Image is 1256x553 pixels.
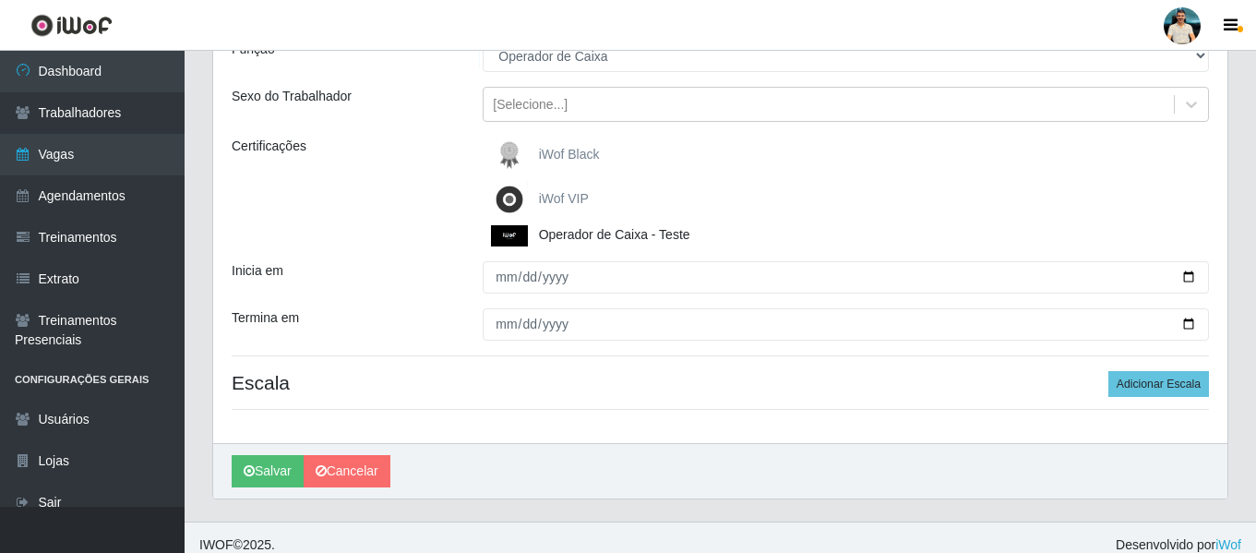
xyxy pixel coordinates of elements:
label: Sexo do Trabalhador [232,87,352,106]
h4: Escala [232,371,1209,394]
input: 00/00/0000 [483,308,1209,341]
button: Salvar [232,455,304,487]
span: iWof Black [539,147,600,162]
button: Adicionar Escala [1108,371,1209,397]
label: Certificações [232,137,306,156]
label: Inicia em [232,261,283,281]
a: iWof [1215,537,1241,552]
label: Termina em [232,308,299,328]
input: 00/00/0000 [483,261,1209,294]
span: IWOF [199,537,233,552]
img: Operador de Caixa - Teste [491,225,535,246]
span: iWof VIP [539,191,589,206]
div: [Selecione...] [493,95,568,114]
img: iWof Black [491,137,535,174]
img: iWof VIP [491,181,535,218]
img: CoreUI Logo [30,14,113,37]
span: Operador de Caixa - Teste [539,227,690,242]
a: Cancelar [304,455,390,487]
